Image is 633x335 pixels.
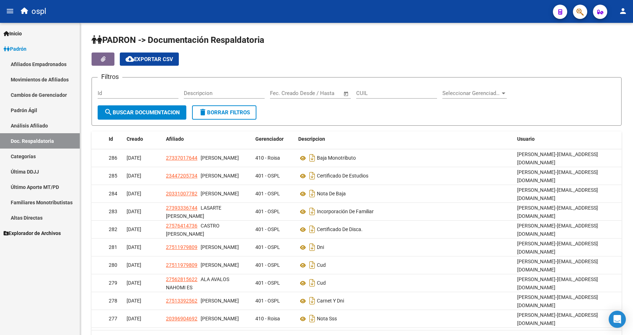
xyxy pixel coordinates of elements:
[163,131,252,147] datatable-header-cell: Afiliado
[609,311,626,328] div: Open Intercom Messenger
[308,152,317,164] i: Descargar documento
[517,186,619,201] div: -
[166,191,197,196] span: 20331007782
[270,90,299,96] input: Fecha inicio
[517,276,598,290] span: [EMAIL_ADDRESS][DOMAIN_NAME]
[104,109,180,116] span: Buscar Documentacion
[317,209,374,215] span: Incorporación De Familiar
[517,276,555,282] span: [PERSON_NAME]
[166,262,197,268] span: 27511979809
[308,313,317,324] i: Descargar documento
[517,136,535,142] span: Usuario
[517,293,619,308] div: -
[98,72,122,82] h3: Filtros
[308,206,317,217] i: Descargar documento
[109,244,117,250] span: 281
[31,4,46,19] span: ospl
[201,316,239,321] span: [PERSON_NAME]
[298,136,325,142] span: Descripcion
[4,30,22,37] span: Inicio
[198,108,207,116] mat-icon: delete
[255,226,280,232] span: 401 - OSPL
[317,316,337,322] span: Nota Sss
[255,244,280,250] span: 401 - OSPL
[317,298,344,304] span: Carnet Y Dni
[517,240,619,255] div: -
[127,226,141,232] span: [DATE]
[517,257,619,272] div: -
[255,136,284,142] span: Gerenciador
[255,316,280,321] span: 410 - Roisa
[517,150,619,165] div: -
[317,280,326,286] span: Cud
[517,275,619,290] div: -
[127,298,141,304] span: [DATE]
[517,312,555,318] span: [PERSON_NAME]
[109,262,117,268] span: 280
[6,7,14,15] mat-icon: menu
[308,188,317,199] i: Descargar documento
[305,90,340,96] input: Fecha fin
[201,191,239,196] span: [PERSON_NAME]
[517,223,598,237] span: [EMAIL_ADDRESS][DOMAIN_NAME]
[517,204,619,219] div: -
[308,241,317,253] i: Descargar documento
[126,56,173,62] span: Exportar CSV
[127,280,141,286] span: [DATE]
[166,136,184,142] span: Afiliado
[126,55,134,63] mat-icon: cloud_download
[127,209,141,214] span: [DATE]
[201,155,239,161] span: [PERSON_NAME]
[342,90,350,98] button: Open calendar
[166,205,197,211] span: 27393336744
[255,280,280,286] span: 401 - OSPL
[4,45,26,53] span: Padrón
[308,295,317,306] i: Descargar documento
[124,131,163,147] datatable-header-cell: Creado
[127,173,141,179] span: [DATE]
[120,52,179,66] button: Exportar CSV
[166,155,197,161] span: 27337017644
[517,151,598,165] span: [EMAIL_ADDRESS][DOMAIN_NAME]
[514,131,622,147] datatable-header-cell: Usuario
[517,205,555,211] span: [PERSON_NAME]
[166,298,197,304] span: 27513392562
[109,316,117,321] span: 277
[317,155,356,161] span: Baja Monotributo
[127,136,143,142] span: Creado
[166,173,197,179] span: 23447205734
[127,191,141,196] span: [DATE]
[295,131,514,147] datatable-header-cell: Descripcion
[252,131,295,147] datatable-header-cell: Gerenciador
[109,136,113,142] span: Id
[201,244,239,250] span: [PERSON_NAME]
[317,227,363,232] span: Certificado De Disca.
[255,209,280,214] span: 401 - OSPL
[127,316,141,321] span: [DATE]
[517,169,555,175] span: [PERSON_NAME]
[255,173,280,179] span: 401 - OSPL
[308,277,317,289] i: Descargar documento
[517,168,619,183] div: -
[198,109,250,116] span: Borrar Filtros
[109,191,117,196] span: 284
[109,226,117,232] span: 282
[308,259,317,271] i: Descargar documento
[517,312,598,326] span: [EMAIL_ADDRESS][DOMAIN_NAME]
[109,298,117,304] span: 278
[308,170,317,181] i: Descargar documento
[517,311,619,326] div: -
[517,222,619,237] div: -
[317,262,326,268] span: Cud
[308,224,317,235] i: Descargar documento
[317,191,346,197] span: Nota De Baja
[109,173,117,179] span: 285
[92,35,264,45] span: PADRON -> Documentación Respaldatoria
[166,276,197,282] span: 27562815622
[255,298,280,304] span: 401 - OSPL
[517,294,555,300] span: [PERSON_NAME]
[517,187,555,193] span: [PERSON_NAME]
[201,262,239,268] span: [PERSON_NAME]
[255,191,280,196] span: 401 - OSPL
[109,209,117,214] span: 283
